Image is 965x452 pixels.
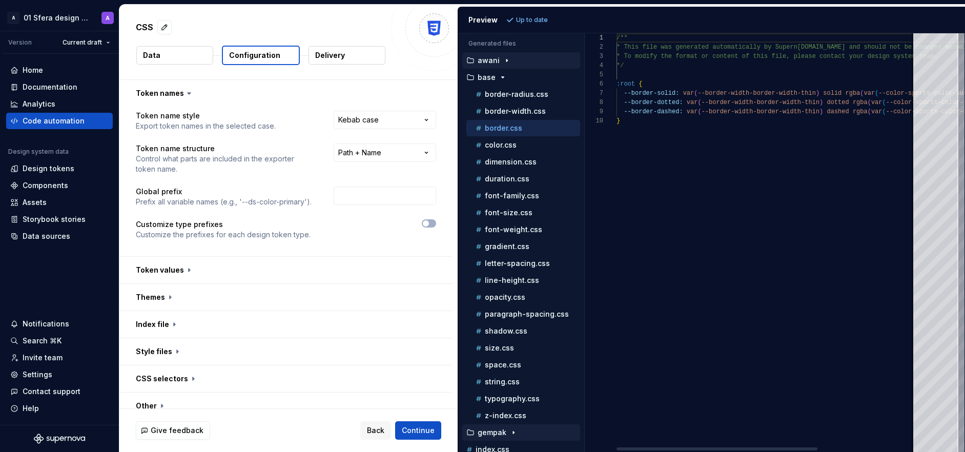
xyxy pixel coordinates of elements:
span: var [687,108,698,115]
button: Contact support [6,383,113,400]
button: Give feedback [136,421,210,440]
a: Invite team [6,350,113,366]
div: Home [23,65,43,75]
span: ( [882,108,886,115]
div: 01 Sfera design system [24,13,89,23]
button: Help [6,400,113,417]
span: ( [868,99,871,106]
p: Control what parts are included in the exporter token name. [136,154,315,174]
span: rgba [853,99,868,106]
span: --border-width-border-width-thin [702,108,819,115]
p: Global prefix [136,187,312,197]
button: Delivery [309,46,385,65]
a: Assets [6,194,113,211]
button: Configuration [222,46,300,65]
p: border-radius.css [485,90,548,98]
p: border.css [485,124,522,132]
span: Give feedback [151,425,203,436]
div: Data sources [23,231,70,241]
div: Analytics [23,99,55,109]
div: Components [23,180,68,191]
span: dotted [827,99,849,106]
p: Up to date [516,16,548,24]
div: Notifications [23,319,69,329]
button: z-index.css [466,410,580,421]
span: var [687,99,698,106]
p: space.css [485,361,521,369]
div: Storybook stories [23,214,86,224]
span: solid [824,90,842,97]
button: gempak [462,427,580,438]
svg: Supernova Logo [34,434,85,444]
button: size.css [466,342,580,354]
span: rgba [846,90,860,97]
button: A01 Sfera design systemA [2,7,117,29]
div: 7 [585,89,603,98]
button: paragraph-spacing.css [466,309,580,320]
p: paragraph-spacing.css [485,310,569,318]
div: Code automation [23,116,85,126]
button: gradient.css [466,241,580,252]
button: border-radius.css [466,89,580,100]
p: gradient.css [485,242,529,251]
div: 5 [585,70,603,79]
div: Documentation [23,82,77,92]
span: var [871,99,882,106]
div: Assets [23,197,47,208]
span: --border-width-border-width-thin [698,90,816,97]
p: Customize the prefixes for each design token type. [136,230,311,240]
p: Configuration [229,50,280,60]
span: Current draft [63,38,102,47]
p: Customize type prefixes [136,219,311,230]
p: Data [143,50,160,60]
p: gempak [478,428,506,437]
button: typography.css [466,393,580,404]
div: 3 [585,52,603,61]
div: Settings [23,369,52,380]
span: var [871,108,882,115]
button: opacity.css [466,292,580,303]
button: line-height.css [466,275,580,286]
button: Current draft [58,35,115,50]
a: Documentation [6,79,113,95]
div: A [7,12,19,24]
button: letter-spacing.css [466,258,580,269]
a: Analytics [6,96,113,112]
a: Settings [6,366,113,383]
button: dimension.css [466,156,580,168]
span: Continue [402,425,435,436]
div: 2 [585,43,603,52]
button: Notifications [6,316,113,332]
p: dimension.css [485,158,537,166]
button: font-size.css [466,207,580,218]
span: :root [617,80,635,88]
p: letter-spacing.css [485,259,550,268]
button: space.css [466,359,580,371]
p: Prefix all variable names (e.g., '--ds-color-primary'). [136,197,312,207]
p: opacity.css [485,293,525,301]
button: color.css [466,139,580,151]
span: ) [819,99,823,106]
span: ( [882,99,886,106]
button: border.css [466,122,580,134]
p: Generated files [468,39,574,48]
span: dashed [827,108,849,115]
button: Data [136,46,213,65]
p: Delivery [315,50,345,60]
span: ) [816,90,819,97]
span: ( [868,108,871,115]
a: Code automation [6,113,113,129]
div: Search ⌘K [23,336,61,346]
span: * To modify the format or content of this file, p [617,53,797,60]
span: lease contact your design system team. [797,53,938,60]
span: ( [698,99,702,106]
p: font-size.css [485,209,532,217]
p: CSS [136,21,153,33]
p: z-index.css [485,412,526,420]
span: ( [694,90,698,97]
div: 9 [585,107,603,116]
p: Token name structure [136,143,315,154]
p: border-width.css [485,107,546,115]
p: size.css [485,344,514,352]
